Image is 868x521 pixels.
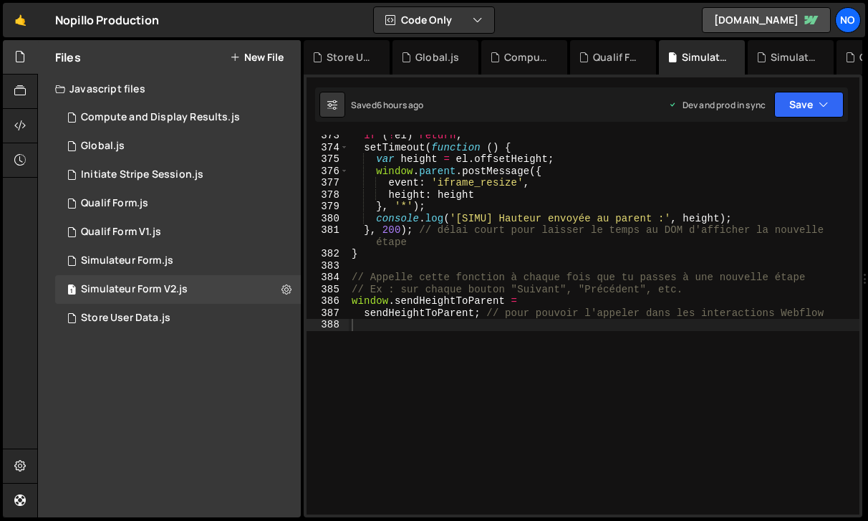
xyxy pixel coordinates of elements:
div: 377 [307,177,349,189]
div: Global.js [415,50,459,64]
a: No [835,7,861,33]
div: 386 [307,295,349,307]
div: 376 [307,166,349,178]
div: Store User Data.js [81,312,170,325]
div: 8072/16345.js [55,189,301,218]
div: 8072/18519.js [55,161,301,189]
div: 385 [307,284,349,296]
div: 8072/16343.js [55,247,301,275]
div: Global.js [81,140,125,153]
div: 8072/17720.js [55,275,301,304]
div: Store User Data.js [327,50,372,64]
div: Qualif Form V1.js [81,226,161,239]
div: Compute and Display Results.js [504,50,550,64]
div: Simulateur Form V2.js [81,283,188,296]
div: Initiate Stripe Session.js [81,168,203,181]
div: 373 [307,130,349,142]
div: 383 [307,260,349,272]
a: 🤙 [3,3,38,37]
div: 387 [307,307,349,320]
div: Simulateur Form.js [771,50,816,64]
button: Save [774,92,844,118]
div: 374 [307,142,349,154]
span: 1 [67,285,76,297]
div: Saved [351,99,424,111]
div: 381 [307,224,349,248]
button: Code Only [374,7,494,33]
div: Simulateur Form.js [81,254,173,267]
div: Dev and prod in sync [668,99,766,111]
div: 379 [307,201,349,213]
div: 375 [307,153,349,166]
h2: Files [55,49,81,65]
div: 378 [307,189,349,201]
div: Qualif Form.js [593,50,639,64]
div: 8072/34048.js [55,218,301,247]
div: Nopillo Production [55,11,159,29]
div: 8072/17751.js [55,132,301,161]
a: [DOMAIN_NAME] [702,7,831,33]
div: 382 [307,248,349,260]
div: Compute and Display Results.js [81,111,240,124]
div: 8072/18732.js [55,103,301,132]
div: Javascript files [38,75,301,103]
button: New File [230,52,284,63]
div: Qualif Form.js [81,197,148,210]
div: Simulateur Form V2.js [682,50,728,64]
div: 388 [307,319,349,331]
div: 8072/18527.js [55,304,301,333]
div: 380 [307,213,349,225]
div: 6 hours ago [377,99,424,111]
div: 384 [307,272,349,284]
